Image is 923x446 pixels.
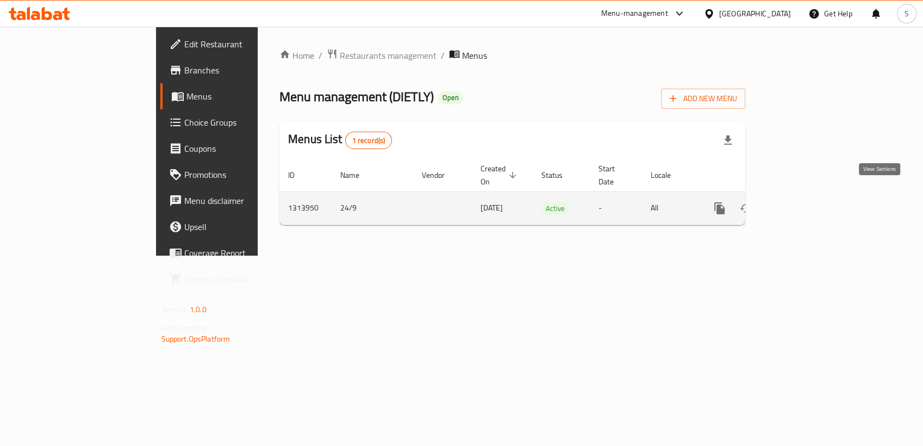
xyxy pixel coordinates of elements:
div: [GEOGRAPHIC_DATA] [719,8,791,20]
span: Created On [481,162,520,188]
a: Restaurants management [327,48,436,63]
span: Status [541,169,577,182]
a: Upsell [160,214,310,240]
span: Get support on: [161,321,211,335]
a: Promotions [160,162,310,188]
span: Locale [651,169,685,182]
span: Coverage Report [184,246,302,259]
span: Promotions [184,168,302,181]
span: 1 record(s) [346,135,392,146]
a: Coupons [160,135,310,162]
td: - [590,191,642,225]
div: Total records count [345,132,392,149]
a: Branches [160,57,310,83]
span: Edit Restaurant [184,38,302,51]
span: Start Date [598,162,629,188]
td: All [642,191,698,225]
span: Name [340,169,373,182]
nav: breadcrumb [279,48,745,63]
span: Active [541,202,569,215]
button: more [707,195,733,221]
table: enhanced table [279,159,820,225]
div: Menu-management [601,7,668,20]
span: S [905,8,909,20]
span: Restaurants management [340,49,436,62]
h2: Menus List [288,131,392,149]
span: Choice Groups [184,116,302,129]
span: Grocery Checklist [184,272,302,286]
a: Menus [160,83,310,109]
a: Grocery Checklist [160,266,310,292]
a: Menu disclaimer [160,188,310,214]
span: Menus [186,90,302,103]
a: Edit Restaurant [160,31,310,57]
li: / [319,49,322,62]
span: 1.0.0 [190,302,207,317]
span: ID [288,169,309,182]
span: Version: [161,302,188,317]
button: Add New Menu [661,89,745,109]
span: Coupons [184,142,302,155]
span: Menu management ( DIETLY ) [279,84,434,109]
div: Export file [715,127,741,153]
a: Choice Groups [160,109,310,135]
a: Coverage Report [160,240,310,266]
span: [DATE] [481,201,503,215]
span: Menus [462,49,487,62]
div: Open [438,91,463,104]
li: / [441,49,445,62]
span: Open [438,93,463,102]
button: Change Status [733,195,759,221]
span: Upsell [184,220,302,233]
span: Branches [184,64,302,77]
span: Menu disclaimer [184,194,302,207]
a: Support.OpsPlatform [161,332,230,346]
span: Add New Menu [670,92,737,106]
span: Vendor [422,169,459,182]
td: 24/9 [332,191,413,225]
th: Actions [698,159,820,192]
